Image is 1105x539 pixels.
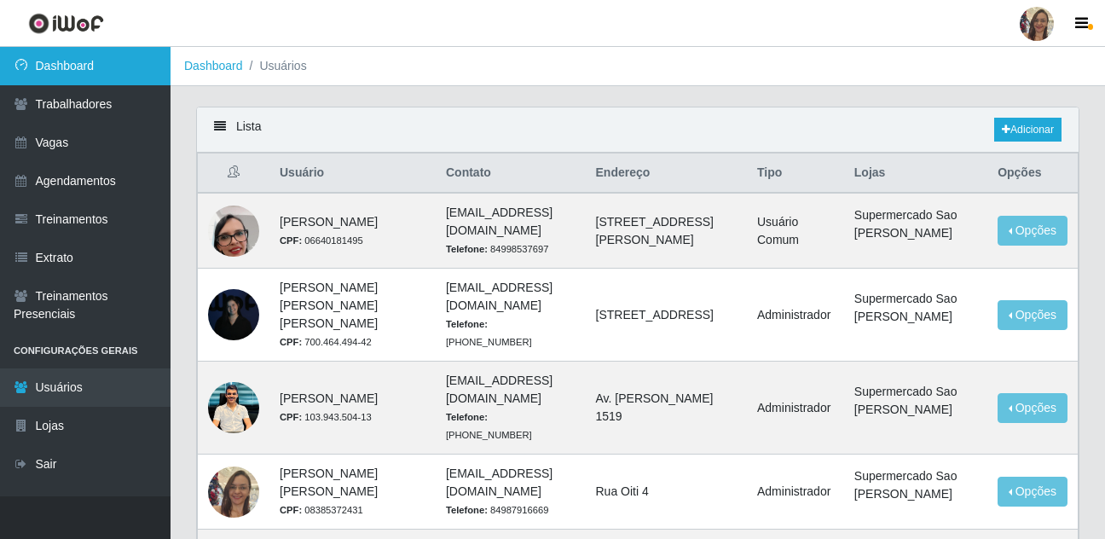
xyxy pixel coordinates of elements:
strong: CPF: [280,412,302,422]
td: [PERSON_NAME] [269,193,436,269]
small: 84987916669 [446,505,548,515]
nav: breadcrumb [171,47,1105,86]
li: Supermercado Sao [PERSON_NAME] [854,290,977,326]
td: Rua Oiti 4 [586,455,747,530]
th: Tipo [747,154,844,194]
td: [PERSON_NAME] [PERSON_NAME] [PERSON_NAME] [269,269,436,362]
td: [PERSON_NAME] [269,362,436,455]
img: CoreUI Logo [28,13,104,34]
small: 84998537697 [446,244,548,254]
a: Adicionar [994,118,1062,142]
li: Supermercado Sao [PERSON_NAME] [854,383,977,419]
th: Contato [436,154,586,194]
small: 103.943.504-13 [280,412,372,422]
td: Administrador [747,269,844,362]
td: [STREET_ADDRESS] [586,269,747,362]
button: Opções [998,300,1067,330]
button: Opções [998,393,1067,423]
small: [PHONE_NUMBER] [446,319,532,347]
strong: CPF: [280,505,302,515]
li: Supermercado Sao [PERSON_NAME] [854,206,977,242]
button: Opções [998,216,1067,246]
td: [EMAIL_ADDRESS][DOMAIN_NAME] [436,362,586,455]
strong: CPF: [280,337,302,347]
strong: Telefone: [446,319,488,329]
strong: Telefone: [446,244,488,254]
th: Lojas [844,154,987,194]
th: Endereço [586,154,747,194]
td: Usuário Comum [747,193,844,269]
button: Opções [998,477,1067,507]
th: Opções [987,154,1078,194]
strong: Telefone: [446,505,488,515]
td: Administrador [747,455,844,530]
th: Usuário [269,154,436,194]
td: [EMAIL_ADDRESS][DOMAIN_NAME] [436,193,586,269]
td: [EMAIL_ADDRESS][DOMAIN_NAME] [436,455,586,530]
small: 08385372431 [280,505,363,515]
td: [EMAIL_ADDRESS][DOMAIN_NAME] [436,269,586,362]
small: 06640181495 [280,235,363,246]
strong: CPF: [280,235,302,246]
small: [PHONE_NUMBER] [446,412,532,440]
a: Dashboard [184,59,243,72]
div: Lista [197,107,1079,153]
small: 700.464.494-42 [280,337,372,347]
td: [STREET_ADDRESS][PERSON_NAME] [586,193,747,269]
td: [PERSON_NAME] [PERSON_NAME] [269,455,436,530]
strong: Telefone: [446,412,488,422]
td: Administrador [747,362,844,455]
td: Av. [PERSON_NAME] 1519 [586,362,747,455]
li: Usuários [243,57,307,75]
li: Supermercado Sao [PERSON_NAME] [854,467,977,503]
